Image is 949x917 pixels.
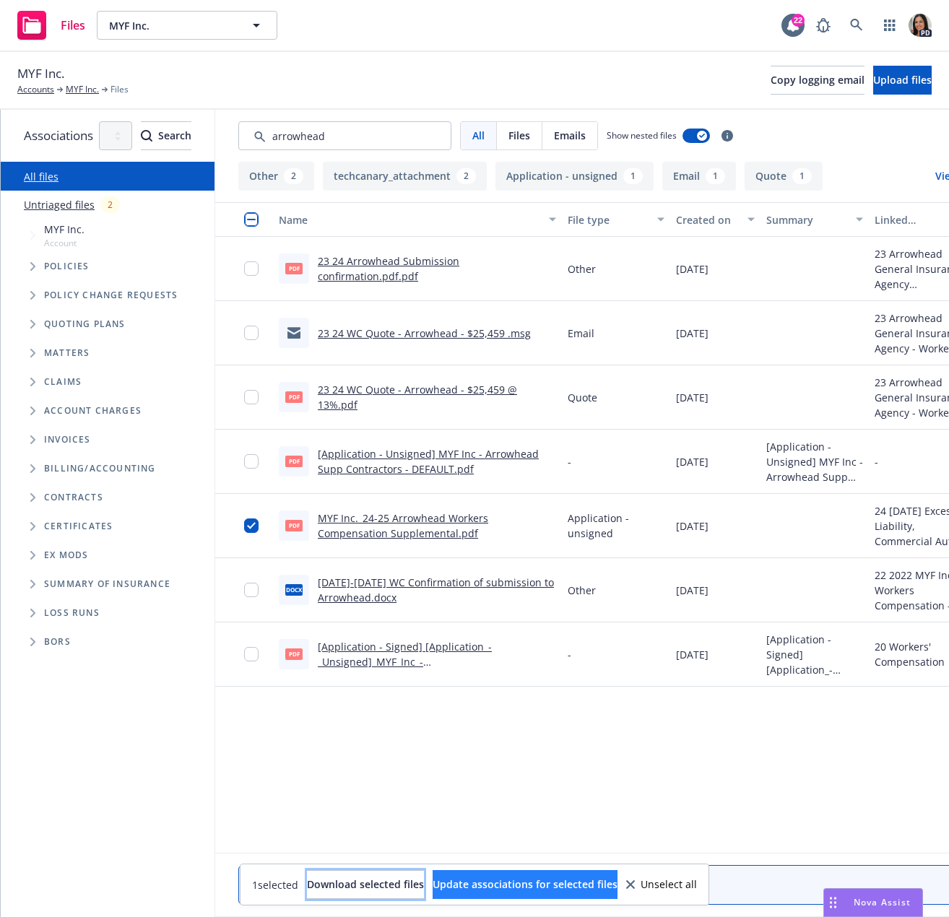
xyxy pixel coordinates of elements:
[760,202,869,237] button: Summary
[44,609,100,617] span: Loss Runs
[433,870,617,899] button: Update associations for selected files
[100,196,120,213] div: 2
[568,454,571,469] span: -
[562,202,670,237] button: File type
[670,202,760,237] button: Created on
[568,212,649,227] div: File type
[873,73,932,87] span: Upload files
[318,511,488,540] a: MYF Inc._24-25 Arrowhead Workers Compensation Supplemental.pdf
[244,454,259,469] input: Toggle Row Selected
[771,73,864,87] span: Copy logging email
[141,122,191,149] div: Search
[676,454,708,469] span: [DATE]
[110,83,129,96] span: Files
[568,390,597,405] span: Quote
[568,261,596,277] span: Other
[44,262,90,271] span: Policies
[66,83,99,96] a: MYF Inc.
[766,212,847,227] div: Summary
[307,877,424,891] span: Download selected files
[456,168,476,184] div: 2
[44,378,82,386] span: Claims
[676,326,708,341] span: [DATE]
[318,640,556,684] a: [Application - Signed] [Application_-_Unsigned]_MYF_Inc_-_Arrowhead_Supp_Contractors_-_DEFAULT_(2...
[318,575,554,604] a: [DATE]-[DATE] WC Confirmation of submission to Arrowhead.docx
[873,66,932,95] button: Upload files
[909,14,932,37] img: photo
[244,261,259,276] input: Toggle Row Selected
[97,11,277,40] button: MYF Inc.
[24,197,95,212] a: Untriaged files
[244,326,259,340] input: Toggle Row Selected
[472,128,485,143] span: All
[279,212,540,227] div: Name
[285,584,303,595] span: docx
[44,237,84,249] span: Account
[508,128,530,143] span: Files
[745,162,823,191] button: Quote
[318,447,539,476] a: [Application - Unsigned] MYF Inc - Arrowhead Supp Contractors - DEFAULT.pdf
[44,222,84,237] span: MYF Inc.
[244,212,259,227] input: Select all
[44,464,156,473] span: Billing/Accounting
[307,870,424,899] button: Download selected files
[244,390,259,404] input: Toggle Row Selected
[662,162,736,191] button: Email
[285,648,303,659] span: pdf
[792,14,805,27] div: 22
[433,877,617,891] span: Update associations for selected files
[676,212,739,227] div: Created on
[676,261,708,277] span: [DATE]
[61,19,85,31] span: Files
[568,326,594,341] span: Email
[495,162,654,191] button: Application - unsigned
[626,870,697,899] button: Unselect all
[842,11,871,40] a: Search
[44,493,103,502] span: Contracts
[641,879,697,890] span: Unselect all
[568,583,596,598] span: Other
[766,439,863,484] span: [Application - Unsigned] MYF Inc - Arrowhead Supp Contractors - DEFAULT.pdf
[44,349,90,357] span: Matters
[676,583,708,598] span: [DATE]
[24,170,58,183] a: All files
[676,518,708,534] span: [DATE]
[771,66,864,95] button: Copy logging email
[1,454,214,656] div: Folder Tree Example
[244,583,259,597] input: Toggle Row Selected
[318,254,459,283] a: 23 24 Arrowhead Submission confirmation.pdf.pdf
[44,522,113,531] span: Certificates
[706,168,725,184] div: 1
[17,83,54,96] a: Accounts
[44,320,126,329] span: Quoting plans
[676,647,708,662] span: [DATE]
[318,326,531,340] a: 23 24 WC Quote - Arrowhead - $25,459 .msg
[244,518,259,533] input: Toggle Row Selected
[568,647,571,662] span: -
[109,18,234,33] span: MYF Inc.
[1,219,214,454] div: Tree Example
[141,121,191,150] button: SearchSearch
[44,638,71,646] span: BORs
[12,5,91,45] a: Files
[607,129,677,142] span: Show nested files
[318,383,517,412] a: 23 24 WC Quote - Arrowhead - $25,459 @ 13%.pdf
[285,456,303,466] span: pdf
[809,11,838,40] a: Report a Bug
[24,126,93,145] span: Associations
[238,121,451,150] input: Search by keyword...
[17,64,64,83] span: MYF Inc.
[554,128,586,143] span: Emails
[824,889,842,916] div: Drag to move
[323,162,487,191] button: techcanary_attachment
[44,291,178,300] span: Policy change requests
[766,632,863,677] span: [Application - Signed] [Application_-_Unsigned]_MYF_Inc_-_Arrowhead_Supp_Contractors_-_DEFAULT_(2...
[238,162,314,191] button: Other
[854,896,911,908] span: Nova Assist
[44,551,88,560] span: Ex Mods
[273,202,562,237] button: Name
[44,580,170,588] span: Summary of insurance
[823,888,923,917] button: Nova Assist
[875,454,878,469] div: -
[244,647,259,661] input: Toggle Row Selected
